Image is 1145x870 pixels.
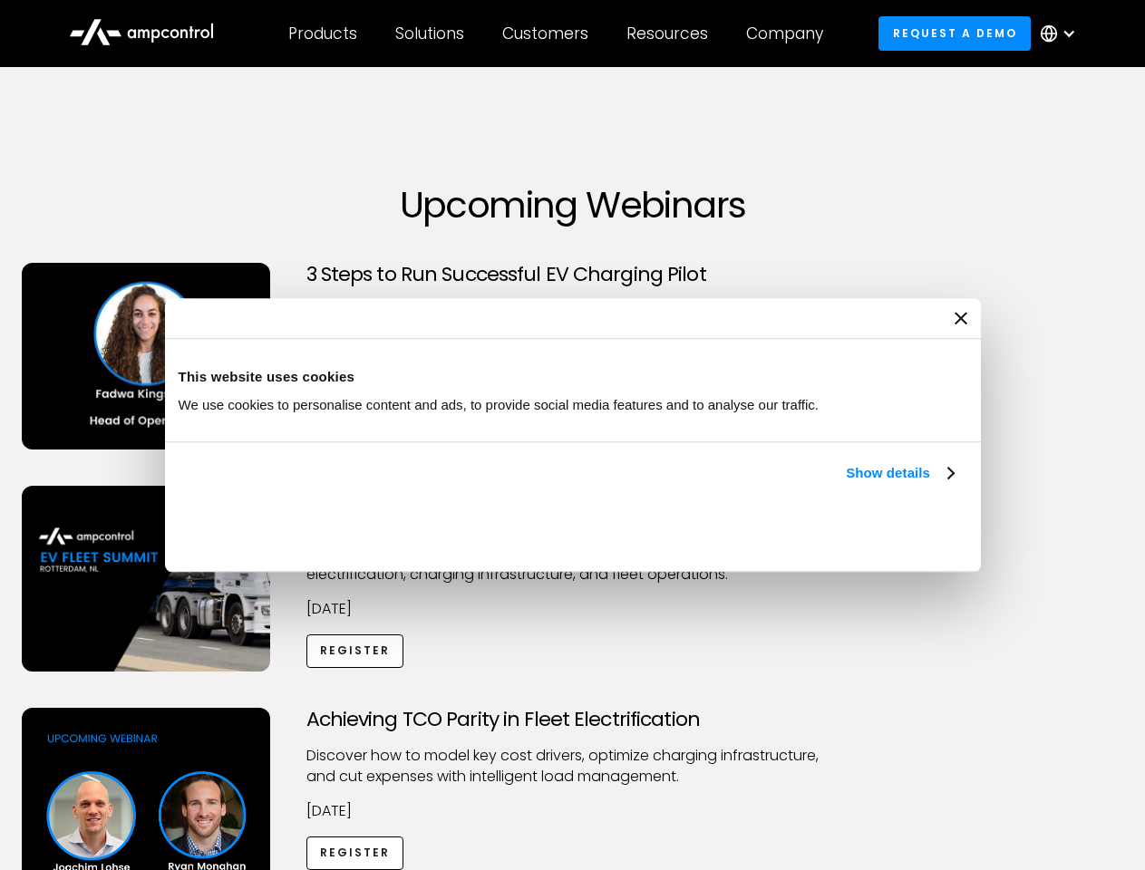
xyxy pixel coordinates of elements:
[306,708,839,731] h3: Achieving TCO Parity in Fleet Electrification
[846,462,953,484] a: Show details
[306,746,839,787] p: Discover how to model key cost drivers, optimize charging infrastructure, and cut expenses with i...
[306,801,839,821] p: [DATE]
[626,24,708,43] div: Resources
[746,24,823,43] div: Company
[306,634,404,668] a: Register
[306,836,404,870] a: Register
[22,183,1124,227] h1: Upcoming Webinars
[395,24,464,43] div: Solutions
[502,24,588,43] div: Customers
[306,599,839,619] p: [DATE]
[700,505,960,557] button: Okay
[878,16,1031,50] a: Request a demo
[179,397,820,412] span: We use cookies to personalise content and ads, to provide social media features and to analyse ou...
[955,312,967,324] button: Close banner
[306,263,839,286] h3: 3 Steps to Run Successful EV Charging Pilot
[288,24,357,43] div: Products
[179,366,967,388] div: This website uses cookies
